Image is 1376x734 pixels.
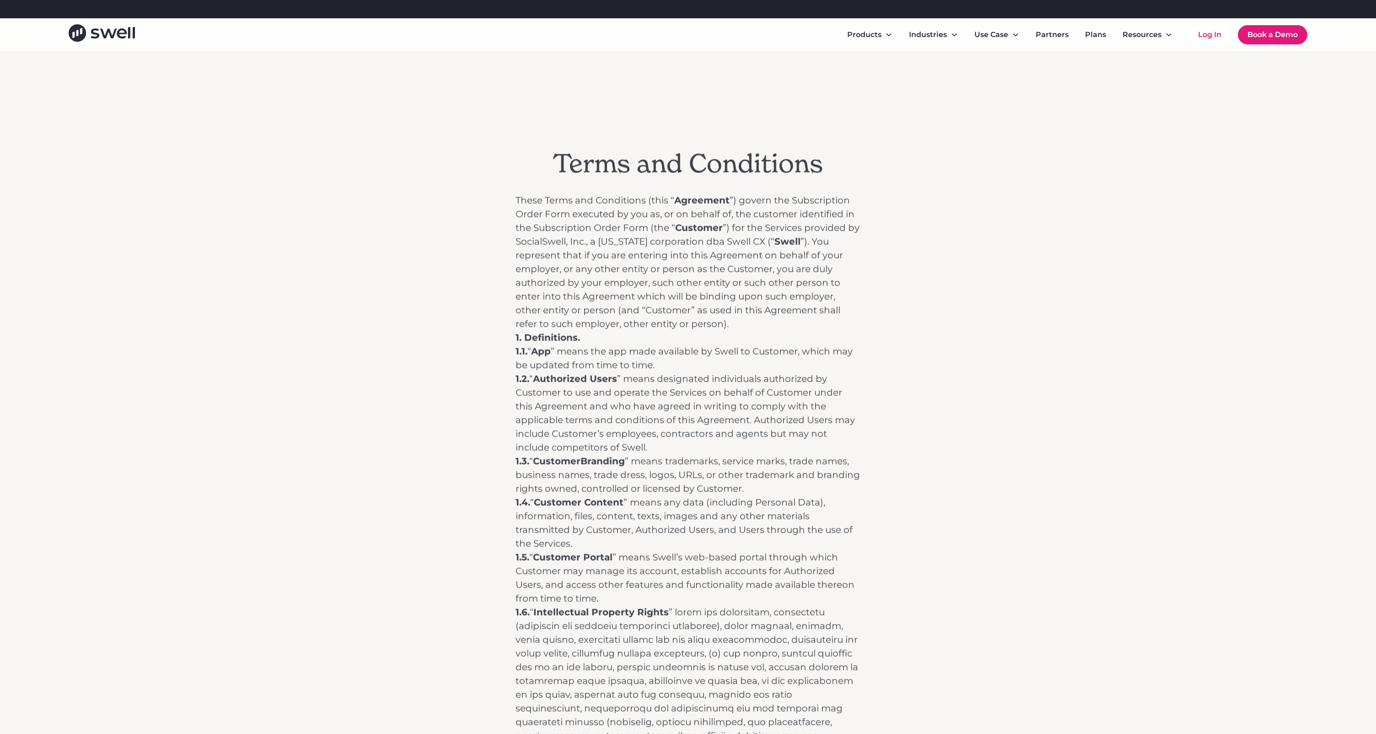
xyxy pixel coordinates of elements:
[516,373,529,384] strong: 1.2.
[675,222,723,233] strong: Customer
[1189,26,1231,44] a: Log In
[674,195,730,206] strong: Agreement
[516,607,530,618] strong: 1.6.
[516,550,860,605] p: “ ” means Swell’s web-based portal through which Customer may manage its account, establish accou...
[967,26,1027,44] div: Use Case
[533,456,625,467] strong: CustomerBranding
[516,345,860,372] p: “ ” means the app made available by Swell to Customer, which may be updated from time to time.
[1078,26,1113,44] a: Plans
[902,26,965,44] div: Industries
[774,236,801,247] strong: Swell
[516,496,860,550] p: “ ” means any data (including Personal Data), information, files, content, texts, images and any ...
[516,456,529,467] strong: 1.3.
[909,29,947,40] div: Industries
[516,552,529,563] strong: 1.5.
[516,454,860,496] p: “ ” means trademarks, service marks, trade names, business names, trade dress, logos, URLs, or ot...
[533,552,613,563] strong: Customer Portal
[974,29,1008,40] div: Use Case
[840,26,900,44] div: Products
[847,29,881,40] div: Products
[534,497,623,508] strong: Customer Content
[553,148,823,179] h1: Terms and Conditions
[516,194,860,331] p: These Terms and Conditions (this “ ”) govern the Subscription Order Form executed by you as, or o...
[1028,26,1076,44] a: Partners
[531,346,551,357] strong: App
[516,346,527,357] strong: 1.1.
[533,607,669,618] strong: Intellectual Property Rights
[516,332,580,343] strong: 1. Definitions.
[533,373,617,384] strong: Authorized Users
[1115,26,1180,44] div: Resources
[1123,29,1161,40] div: Resources
[516,497,530,508] strong: 1.4.
[1238,25,1307,44] a: Book a Demo
[516,372,860,454] p: “ ” means designated individuals authorized by Customer to use and operate the Services on behalf...
[69,24,135,45] a: home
